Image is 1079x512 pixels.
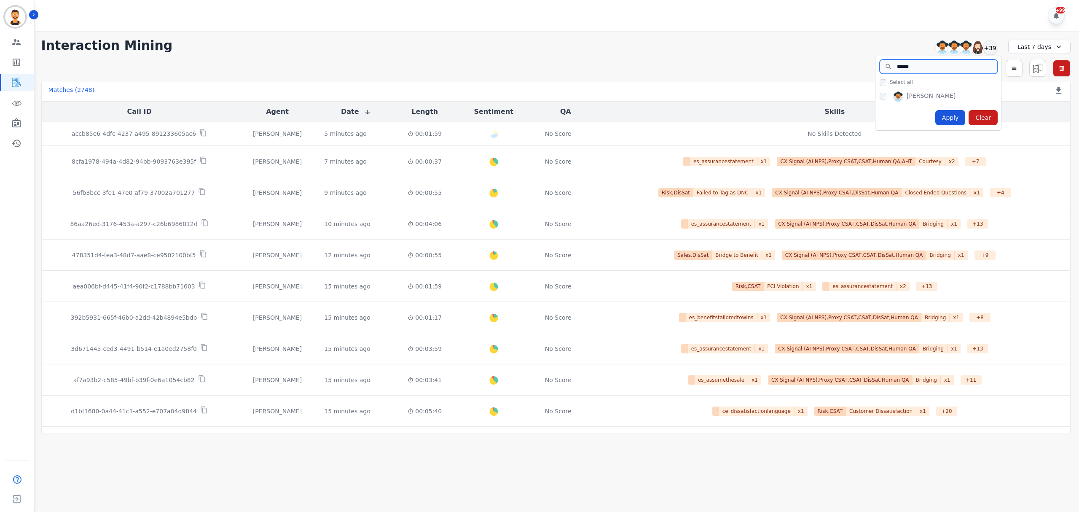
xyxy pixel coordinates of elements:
p: 3d671445-ced3-4491-b514-e1a0ed2758f0 [71,345,197,353]
div: No Score [545,189,572,197]
span: x 1 [794,407,808,416]
span: es_assurancestatement [688,219,755,229]
div: 15 minutes ago [324,376,370,384]
span: x 1 [755,344,768,353]
span: x 1 [752,188,765,197]
span: x 1 [955,251,968,260]
div: 15 minutes ago [324,313,370,322]
span: Bridging [919,344,947,353]
div: 00:01:59 [401,129,448,138]
p: 8cfa1978-494a-4d82-94bb-9093763e395f [72,157,196,166]
div: 00:00:55 [401,189,448,197]
div: 15 minutes ago [324,282,370,291]
p: 86aa26ed-3176-453a-a297-c26b6986012d [70,220,197,228]
div: [PERSON_NAME] [244,129,311,138]
span: x 1 [755,219,768,229]
span: x 1 [803,282,816,291]
p: af7a93b2-c585-49bf-b39f-0e6a1054cb82 [73,376,195,384]
div: [PERSON_NAME] [244,189,311,197]
div: + 13 [967,219,988,229]
div: 5 minutes ago [324,129,367,138]
div: No Score [545,313,572,322]
span: es_assurancestatement [688,344,755,353]
div: [PERSON_NAME] [244,157,311,166]
p: 478351d4-fea3-48d7-aae8-ce9502100bf5 [72,251,196,259]
span: x 1 [941,375,954,385]
div: No Score [545,251,572,259]
div: Apply [935,110,966,125]
span: Failed to Tag as DNC [693,188,752,197]
div: No Skills Detected [808,129,862,138]
span: Bridging [913,375,941,385]
span: es_assurancestatement [690,157,757,166]
span: Bridging [926,251,954,260]
span: x 1 [970,188,983,197]
button: Sentiment [474,107,513,117]
div: 15 minutes ago [324,345,370,353]
div: 00:01:17 [401,313,448,322]
h1: Interaction Mining [41,38,173,53]
div: 9 minutes ago [324,189,367,197]
div: Last 7 days [1008,40,1071,54]
span: CX Signal (AI NPS),Proxy CSAT,CSAT,Human QA,AHT [777,157,915,166]
span: Bridge to Benefit [712,251,762,260]
button: Call ID [127,107,151,117]
div: 10 minutes ago [324,220,370,228]
div: 15 minutes ago [324,407,370,415]
span: CX Signal (AI NPS),Proxy CSAT,CSAT,DisSat,Human QA [775,344,919,353]
span: Risk,CSAT [814,407,846,416]
span: x 1 [762,251,775,260]
div: +99 [1056,7,1065,13]
div: 00:03:59 [401,345,448,353]
div: No Score [545,129,572,138]
div: 12 minutes ago [324,251,370,259]
div: No Score [545,345,572,353]
span: CX Signal (AI NPS),Proxy CSAT,CSAT,DisSat,Human QA [777,313,921,322]
div: No Score [545,376,572,384]
div: 00:01:59 [401,282,448,291]
span: Closed Ended Questions [902,188,970,197]
div: + 20 [936,407,957,416]
span: x 1 [950,313,963,322]
span: Bridging [919,219,947,229]
div: 00:04:06 [401,220,448,228]
span: x 1 [757,313,770,322]
p: d1bf1680-0a44-41c1-a552-e707a04d9844 [71,407,197,415]
div: 7 minutes ago [324,157,367,166]
img: Bordered avatar [5,7,25,27]
span: Risk,CSAT [732,282,764,291]
span: Customer Dissatisfaction [846,407,916,416]
div: 00:00:37 [401,157,448,166]
p: accb85e6-4dfc-4237-a495-891233605ac6 [72,129,196,138]
div: [PERSON_NAME] [244,220,311,228]
span: CX Signal (AI NPS),Proxy CSAT,DisSat,Human QA [772,188,902,197]
div: No Score [545,282,572,291]
span: x 2 [945,157,958,166]
span: es_assumethesale [695,375,748,385]
div: 00:03:41 [401,376,448,384]
button: QA [560,107,571,117]
div: 00:00:55 [401,251,448,259]
button: Length [411,107,438,117]
div: [PERSON_NAME] [244,251,311,259]
span: CX Signal (AI NPS),Proxy CSAT,CSAT,DisSat,Human QA [768,375,913,385]
div: + 4 [990,188,1011,197]
span: CX Signal (AI NPS),Proxy CSAT,CSAT,DisSat,Human QA [782,251,926,260]
div: [PERSON_NAME] [244,313,311,322]
div: No Score [545,407,572,415]
div: [PERSON_NAME] [244,282,311,291]
span: PCI Violation [764,282,803,291]
span: x 1 [947,219,961,229]
p: 56fb3bcc-3fe1-47e0-af79-37002a701277 [73,189,195,197]
div: + 13 [967,344,988,353]
span: ce_dissatisfactionlanguage [719,407,794,416]
span: Courtesy [915,157,945,166]
button: Skills [824,107,845,117]
span: x 1 [916,407,929,416]
div: + 13 [916,282,937,291]
div: + 9 [974,251,996,260]
span: es_assurancestatement [829,282,896,291]
p: aea006bf-d445-41f4-90f2-c1788bb71603 [72,282,195,291]
span: es_benefitstailoredtowins [686,313,757,322]
span: x 1 [748,375,761,385]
